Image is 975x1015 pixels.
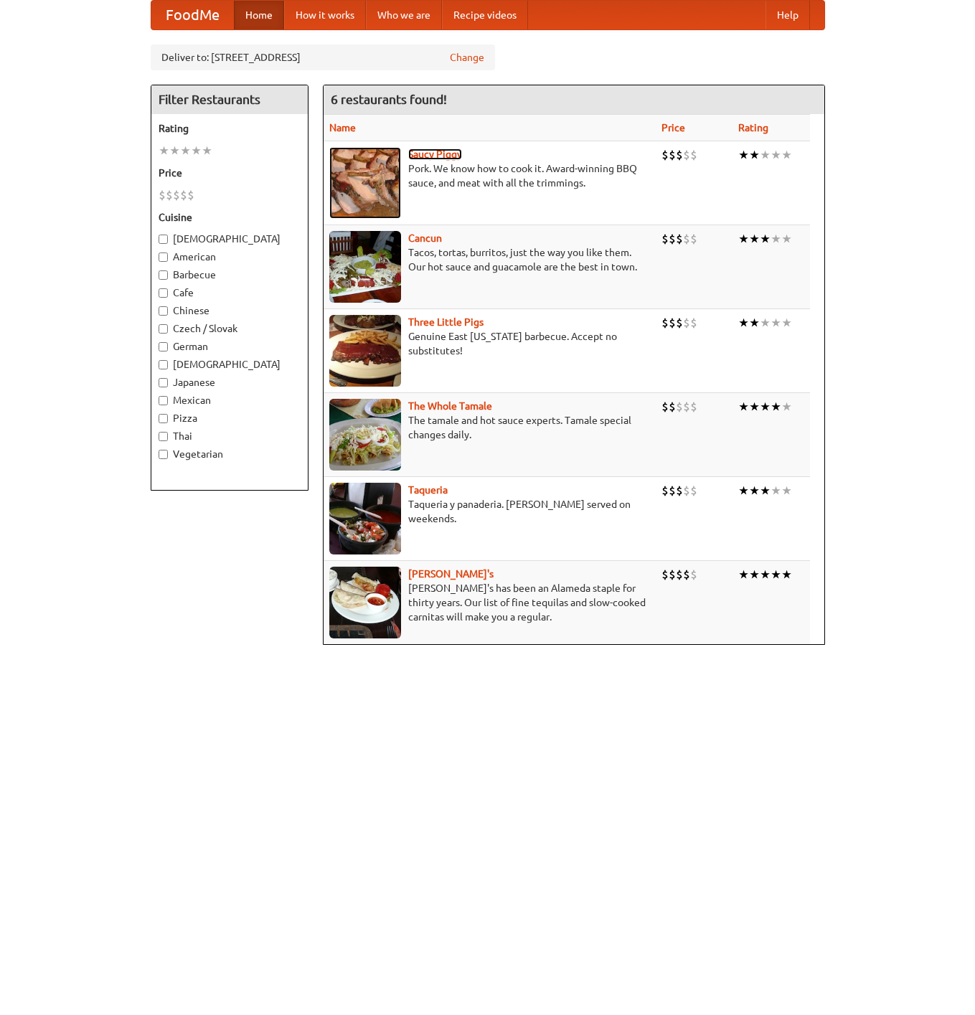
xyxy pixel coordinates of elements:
[669,231,676,247] li: $
[676,399,683,415] li: $
[159,321,301,336] label: Czech / Slovak
[159,429,301,443] label: Thai
[442,1,528,29] a: Recipe videos
[408,568,494,580] a: [PERSON_NAME]'s
[661,483,669,499] li: $
[329,147,401,219] img: saucy.jpg
[329,122,356,133] a: Name
[781,567,792,582] li: ★
[771,483,781,499] li: ★
[159,232,301,246] label: [DEMOGRAPHIC_DATA]
[661,567,669,582] li: $
[749,483,760,499] li: ★
[766,1,810,29] a: Help
[661,399,669,415] li: $
[159,303,301,318] label: Chinese
[331,93,447,106] ng-pluralize: 6 restaurants found!
[234,1,284,29] a: Home
[159,342,168,351] input: German
[180,143,191,159] li: ★
[738,147,749,163] li: ★
[661,315,669,331] li: $
[683,399,690,415] li: $
[191,143,202,159] li: ★
[329,231,401,303] img: cancun.jpg
[690,567,697,582] li: $
[676,567,683,582] li: $
[159,414,168,423] input: Pizza
[661,122,685,133] a: Price
[159,357,301,372] label: [DEMOGRAPHIC_DATA]
[159,360,168,369] input: [DEMOGRAPHIC_DATA]
[329,413,650,442] p: The tamale and hot sauce experts. Tamale special changes daily.
[676,231,683,247] li: $
[159,250,301,264] label: American
[159,378,168,387] input: Japanese
[329,315,401,387] img: littlepigs.jpg
[166,187,173,203] li: $
[366,1,442,29] a: Who we are
[690,483,697,499] li: $
[329,567,401,638] img: pedros.jpg
[408,316,484,328] a: Three Little Pigs
[661,231,669,247] li: $
[669,147,676,163] li: $
[683,315,690,331] li: $
[690,399,697,415] li: $
[738,231,749,247] li: ★
[408,148,462,160] a: Saucy Piggy
[159,324,168,334] input: Czech / Slovak
[683,231,690,247] li: $
[159,166,301,180] h5: Price
[159,121,301,136] h5: Rating
[738,399,749,415] li: ★
[450,50,484,65] a: Change
[690,315,697,331] li: $
[159,411,301,425] label: Pizza
[159,187,166,203] li: $
[151,85,308,114] h4: Filter Restaurants
[408,400,492,412] a: The Whole Tamale
[781,147,792,163] li: ★
[329,329,650,358] p: Genuine East [US_STATE] barbecue. Accept no substitutes!
[329,161,650,190] p: Pork. We know how to cook it. Award-winning BBQ sauce, and meat with all the trimmings.
[760,483,771,499] li: ★
[760,567,771,582] li: ★
[749,399,760,415] li: ★
[749,567,760,582] li: ★
[329,483,401,554] img: taqueria.jpg
[749,147,760,163] li: ★
[408,484,448,496] a: Taqueria
[180,187,187,203] li: $
[329,497,650,526] p: Taqueria y panaderia. [PERSON_NAME] served on weekends.
[159,268,301,282] label: Barbecue
[159,375,301,390] label: Japanese
[683,567,690,582] li: $
[187,187,194,203] li: $
[771,399,781,415] li: ★
[669,483,676,499] li: $
[690,147,697,163] li: $
[738,122,768,133] a: Rating
[159,252,168,262] input: American
[760,315,771,331] li: ★
[676,483,683,499] li: $
[159,288,168,298] input: Cafe
[683,483,690,499] li: $
[760,399,771,415] li: ★
[760,231,771,247] li: ★
[159,396,168,405] input: Mexican
[760,147,771,163] li: ★
[151,44,495,70] div: Deliver to: [STREET_ADDRESS]
[771,315,781,331] li: ★
[661,147,669,163] li: $
[771,147,781,163] li: ★
[173,187,180,203] li: $
[676,315,683,331] li: $
[781,483,792,499] li: ★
